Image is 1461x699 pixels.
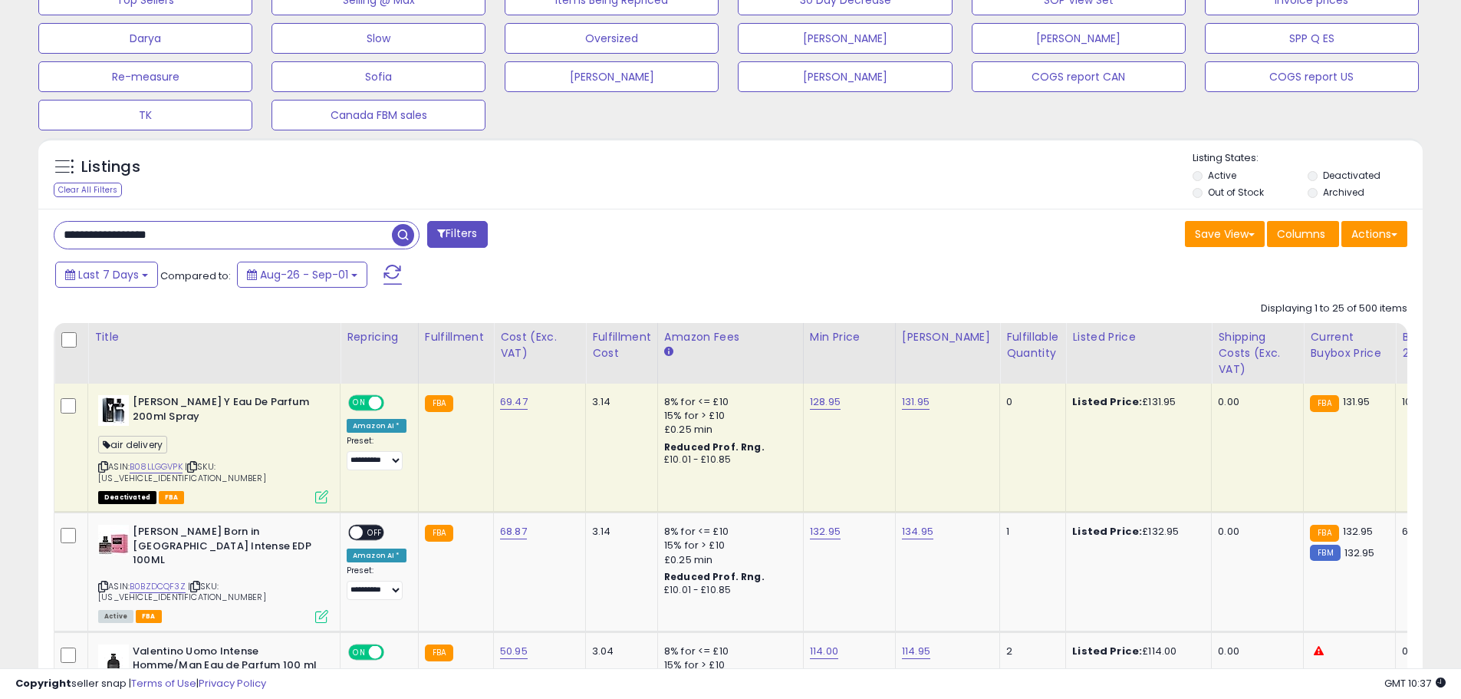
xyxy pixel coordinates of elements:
div: 0.00 [1218,645,1292,658]
b: [PERSON_NAME] Born in [GEOGRAPHIC_DATA] Intense EDP 100ML [133,525,319,572]
b: Valentino Uomo Intense Homme/Man Eau de Parfum 100 ml [133,645,319,677]
small: FBM [1310,545,1340,561]
a: 69.47 [500,394,528,410]
div: Amazon AI * [347,549,406,562]
b: [PERSON_NAME] Y Eau De Parfum 200ml Spray [133,395,319,427]
a: 114.00 [810,644,838,659]
div: Shipping Costs (Exc. VAT) [1218,329,1297,378]
button: TK [38,100,252,130]
div: Preset: [347,565,406,600]
span: air delivery [98,436,167,453]
img: 41DqW08jGVL._SL40_.jpg [98,525,129,556]
div: Title [94,329,334,345]
div: ASIN: [98,525,328,622]
span: OFF [363,526,387,539]
span: Columns [1277,226,1325,242]
label: Deactivated [1323,169,1380,182]
button: COGS report CAN [972,61,1186,92]
div: Displaying 1 to 25 of 500 items [1261,302,1407,316]
button: Columns [1267,221,1339,247]
div: Fulfillment [425,329,487,345]
div: 0.00 [1218,395,1292,409]
small: Amazon Fees. [664,345,673,359]
div: 15% for > £10 [664,539,791,552]
small: FBA [425,525,453,542]
div: 0.00 [1218,525,1292,539]
small: FBA [1310,395,1338,412]
button: Save View [1185,221,1265,247]
div: Fulfillable Quantity [1006,329,1059,361]
div: Listed Price [1072,329,1205,345]
button: Sofia [271,61,485,92]
div: seller snap | | [15,677,266,691]
div: 3.04 [592,645,646,658]
button: Re-measure [38,61,252,92]
span: Compared to: [160,269,231,283]
img: 31LPA45ROPL._SL40_.jpg [98,395,129,426]
div: 8% for <= £10 [664,395,791,409]
div: [PERSON_NAME] [902,329,993,345]
span: All listings that are unavailable for purchase on Amazon for any reason other than out-of-stock [98,491,156,504]
div: 3.14 [592,525,646,539]
h5: Listings [81,157,140,178]
button: Aug-26 - Sep-01 [237,262,367,288]
b: Listed Price: [1072,644,1142,658]
b: Reduced Prof. Rng. [664,570,765,583]
div: BB Share 24h. [1402,329,1458,361]
a: 68.87 [500,524,527,539]
button: Darya [38,23,252,54]
strong: Copyright [15,676,71,691]
small: FBA [425,395,453,412]
div: 0 [1006,395,1054,409]
label: Active [1208,169,1236,182]
div: 8% for <= £10 [664,525,791,539]
div: £114.00 [1072,645,1199,658]
button: Oversized [505,23,719,54]
small: FBA [1310,525,1338,542]
button: Last 7 Days [55,262,158,288]
div: £132.95 [1072,525,1199,539]
button: Actions [1341,221,1407,247]
span: FBA [136,610,162,623]
div: 15% for > £10 [664,409,791,423]
span: All listings currently available for purchase on Amazon [98,610,133,623]
div: Repricing [347,329,412,345]
div: 100% [1402,395,1453,409]
a: 114.95 [902,644,930,659]
div: Amazon AI * [347,419,406,433]
div: 0% [1402,645,1453,658]
div: £10.01 - £10.85 [664,453,791,467]
div: Preset: [347,436,406,470]
div: Fulfillment Cost [592,329,651,361]
div: 2 [1006,645,1054,658]
div: ASIN: [98,395,328,502]
b: Reduced Prof. Rng. [664,440,765,453]
div: Cost (Exc. VAT) [500,329,579,361]
a: 132.95 [810,524,841,539]
div: 60% [1402,525,1453,539]
div: £0.25 min [664,553,791,567]
button: [PERSON_NAME] [505,61,719,92]
a: Terms of Use [131,676,196,691]
span: OFF [382,645,406,658]
a: B0BZDCQF3Z [130,580,186,593]
button: Filters [427,221,487,248]
b: Listed Price: [1072,524,1142,539]
div: £0.25 min [664,423,791,437]
a: Privacy Policy [199,676,266,691]
a: 134.95 [902,524,933,539]
div: Min Price [810,329,889,345]
div: £131.95 [1072,395,1199,409]
span: | SKU: [US_VEHICLE_IDENTIFICATION_NUMBER] [98,460,266,483]
div: 8% for <= £10 [664,645,791,658]
div: Clear All Filters [54,183,122,197]
span: ON [350,645,369,658]
button: [PERSON_NAME] [738,23,952,54]
div: Amazon Fees [664,329,797,345]
div: 3.14 [592,395,646,409]
span: 132.95 [1343,524,1374,539]
a: 50.95 [500,644,528,659]
div: Current Buybox Price [1310,329,1389,361]
a: 128.95 [810,394,841,410]
a: 131.95 [902,394,930,410]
